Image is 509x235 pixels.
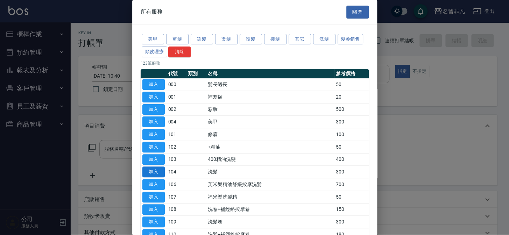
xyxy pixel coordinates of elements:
[206,216,334,228] td: 洗髮卷
[334,216,369,228] td: 300
[206,116,334,128] td: 美甲
[167,203,186,216] td: 108
[334,116,369,128] td: 300
[334,166,369,178] td: 300
[206,166,334,178] td: 洗髮
[142,47,168,57] button: 頭皮理療
[206,78,334,91] td: 髮長過長
[142,216,165,227] button: 加入
[141,8,163,15] span: 所有服務
[206,91,334,103] td: 補差額
[142,129,165,140] button: 加入
[167,216,186,228] td: 109
[141,60,369,66] p: 123 筆服務
[334,153,369,166] td: 400
[142,154,165,165] button: 加入
[168,47,191,57] button: 清除
[346,6,369,19] button: 關閉
[167,69,186,78] th: 代號
[167,141,186,153] td: 102
[167,166,186,178] td: 104
[334,203,369,216] td: 150
[142,166,165,177] button: 加入
[142,116,165,127] button: 加入
[142,179,165,190] button: 加入
[186,69,206,78] th: 類別
[167,191,186,203] td: 107
[206,141,334,153] td: +精油
[142,79,165,90] button: 加入
[206,69,334,78] th: 名稱
[191,34,213,45] button: 染髮
[334,103,369,116] td: 500
[289,34,311,45] button: 其它
[142,92,165,102] button: 加入
[167,91,186,103] td: 001
[142,34,164,45] button: 美甲
[167,178,186,191] td: 106
[142,192,165,202] button: 加入
[166,34,189,45] button: 剪髮
[206,191,334,203] td: 福米樂洗髮精
[334,78,369,91] td: 50
[334,191,369,203] td: 50
[240,34,262,45] button: 護髮
[206,103,334,116] td: 彩妝
[142,204,165,215] button: 加入
[206,178,334,191] td: 芙米樂精油舒緩按摩洗髮
[334,141,369,153] td: 50
[142,142,165,152] button: 加入
[167,116,186,128] td: 004
[264,34,287,45] button: 接髮
[215,34,238,45] button: 燙髮
[167,78,186,91] td: 000
[338,34,363,45] button: 髮券銷售
[206,128,334,141] td: 修眉
[334,69,369,78] th: 參考價格
[142,104,165,115] button: 加入
[206,203,334,216] td: 洗卷+補經絡按摩卷
[334,128,369,141] td: 100
[167,128,186,141] td: 101
[334,178,369,191] td: 700
[313,34,335,45] button: 洗髮
[334,91,369,103] td: 20
[167,103,186,116] td: 002
[206,153,334,166] td: 400精油洗髮
[167,153,186,166] td: 103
